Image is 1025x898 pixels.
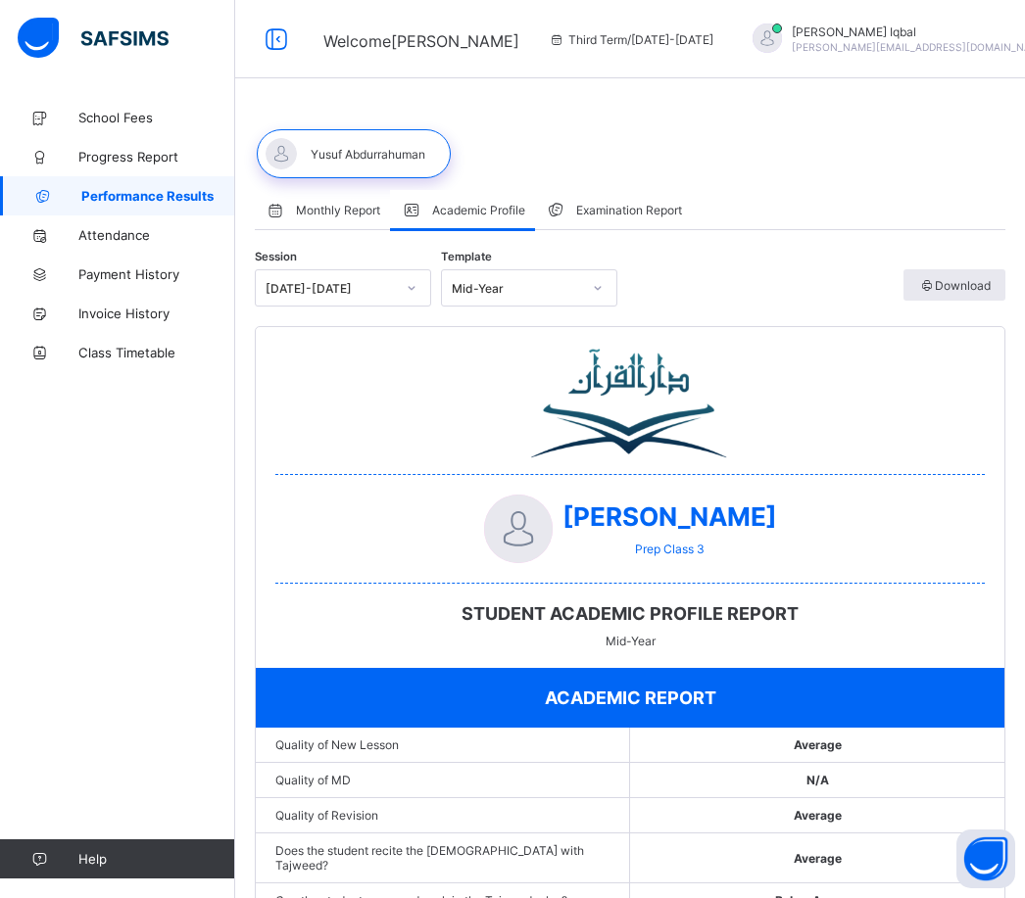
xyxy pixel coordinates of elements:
span: Mid-Year [256,634,1004,648]
span: Program - Teacher [723,531,933,562]
span: Pronunciation [530,789,605,803]
img: safsims [18,18,169,59]
span: [PERSON_NAME] [562,501,777,532]
span: Section 1 [21,736,70,750]
span: L/S Vowels [21,789,79,803]
span: STUDENT ACADEMIC PROFILE REPORT [256,603,1004,624]
span: To [69,203,952,256]
img: logo [88,433,416,531]
span: Principal [88,534,416,565]
button: Open asap [956,829,1015,888]
span: session/term information [549,32,713,47]
span: Achievement [422,736,490,750]
span: N/A [806,773,829,787]
span: Examination Report [576,203,682,217]
span: Class Timetable [78,345,235,360]
span: 95 [987,843,1001,857]
span: Average [794,808,842,823]
span: Average [794,851,842,866]
span: Progress Report [78,149,235,165]
span: Session [255,250,297,263]
span: 95 [987,789,1001,803]
div: Mid-Year [452,281,581,296]
span: Fluency [530,843,571,857]
span: Welcome [PERSON_NAME] [323,31,519,51]
span: Recognition [21,843,84,857]
span: Help [78,851,234,867]
b: Iqra Book 2 - Examination [475,270,701,294]
img: school logo [531,347,728,464]
span: For the successfull completion of on [69,256,952,308]
span: ACADEMIC REPORT [545,687,716,708]
b: [DATE] [726,270,785,294]
span: Average [794,737,842,752]
span: 95 [476,843,490,857]
span: Monthly Report [296,203,380,217]
span: Quality of New Lesson [275,737,610,752]
span: Certificate of Achievement [69,69,952,203]
span: Achievement [933,736,1001,750]
span: Invoice History [78,306,235,321]
span: 95 [476,789,490,803]
div: [DATE]-[DATE] [266,281,395,296]
span: Download [918,278,991,293]
span: This achievement is one step closer to succeeding on your journey with [DEMOGRAPHIC_DATA] consist... [69,308,952,403]
span: Academic Profile [432,203,525,217]
span: Payment History [78,266,235,282]
span: Attendance [78,227,235,243]
b: [PERSON_NAME] [446,217,597,241]
span: Performance Results [81,188,235,204]
span: Quality of Revision [275,808,610,823]
span: School Fees [78,110,235,125]
img: logo [488,450,653,548]
span: Template [441,250,492,263]
span: Prep Class 3 [635,542,705,556]
span: Does the student recite the [DEMOGRAPHIC_DATA] with Tajweed? [275,843,610,873]
span: Quality of MD [275,773,610,787]
span: Section 2 [530,736,579,750]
